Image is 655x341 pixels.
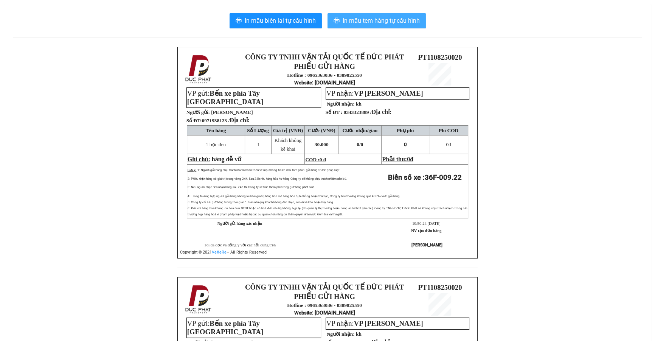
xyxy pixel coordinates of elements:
strong: Biển số xe : [388,173,462,182]
span: 5: Công ty chỉ lưu giữ hàng trong thời gian 1 tuần nếu quý khách không đến nhận, sẽ lưu về kho ho... [188,201,334,204]
span: kh [356,101,362,107]
strong: PHIẾU GỬI HÀNG [294,62,355,70]
span: Địa chỉ: [230,117,250,123]
span: In mẫu tem hàng tự cấu hình [343,16,420,25]
span: Ghi chú: [188,156,210,162]
span: Bến xe phía Tây [GEOGRAPHIC_DATA] [187,89,263,106]
strong: NV tạo đơn hàng [411,229,441,233]
strong: CÔNG TY TNHH VẬN TẢI QUỐC TẾ ĐỨC PHÁT [245,283,404,291]
span: In mẫu biên lai tự cấu hình [245,16,316,25]
span: 0343323889 / [344,109,392,115]
span: 0/ [357,142,363,147]
span: 0 [361,142,363,147]
span: 3: Nếu người nhận đến nhận hàng sau 24h thì Công ty sẽ tính thêm phí trông giữ hàng phát sinh. [188,185,315,189]
span: 0971938123 / [202,118,250,123]
span: 2: Phiếu nhận hàng có giá trị trong vòng 24h. Sau 24h nếu hàng hóa hư hỏng Công ty sẽ không chịu ... [188,177,347,181]
strong: Hotline : 0965363036 - 0389825550 [287,302,362,308]
span: 36F-009.22 [425,173,462,182]
strong: CÔNG TY TNHH VẬN TẢI QUỐC TẾ ĐỨC PHÁT [245,53,404,61]
span: VP nhận: [326,89,423,97]
span: PT1108250020 [418,283,462,291]
span: đ [410,156,413,162]
span: Website [294,80,312,86]
strong: Người gửi: [186,109,210,115]
span: [PERSON_NAME] [211,109,253,115]
strong: PHIẾU GỬI HÀNG [294,293,355,301]
span: hàng dễ vỡ [212,156,242,162]
span: Phải thu: [382,156,413,162]
a: VeXeRe [212,250,227,255]
img: logo [183,283,215,315]
strong: Người gửi hàng xác nhận [217,221,262,226]
span: 10:50:24 [DATE] [412,221,441,226]
span: VP [PERSON_NAME] [354,89,423,97]
span: Phụ phí [397,128,414,133]
span: 4: Trong trường hợp người gửi hàng không kê khai giá trị hàng hóa mà hàng hóa bị hư hỏng hoặc thấ... [188,195,400,198]
span: 30.000 [315,142,329,147]
strong: : [DOMAIN_NAME] [294,310,355,316]
strong: Người nhận: [327,331,355,337]
span: printer [236,17,242,25]
span: 0 [404,142,407,147]
strong: Người nhận: [327,101,355,107]
strong: : [DOMAIN_NAME] [294,79,355,86]
span: Tôi đã đọc và đồng ý với các nội dung trên [204,243,276,247]
span: 1 [257,142,260,147]
span: Website [294,310,312,316]
span: Cước nhận/giao [342,128,377,133]
span: Giá trị (VNĐ) [273,128,303,133]
span: Tên hàng [206,128,226,133]
span: 0 đ [320,157,326,162]
strong: [PERSON_NAME] [411,243,442,248]
span: kh [356,331,362,337]
span: printer [334,17,340,25]
span: PT1108250020 [418,53,462,61]
span: 6: Đối với hàng hoá không có hoá đơn GTGT hoặc có hoá đơn nhưng không hợp lệ (do quản lý thị trườ... [188,207,468,216]
span: Cước (VNĐ) [308,128,335,133]
span: Lưu ý: [188,168,196,172]
span: VP [PERSON_NAME] [354,319,423,327]
span: Địa chỉ: [371,109,391,115]
strong: Số ĐT : [326,109,343,115]
span: VP gửi: [187,319,263,336]
span: 1 bọc đen [206,142,226,147]
span: VP nhận: [326,319,423,327]
span: 0 [446,142,449,147]
span: COD : [305,157,326,162]
strong: Hotline : 0965363036 - 0389825550 [287,72,362,78]
span: VP gửi: [187,89,263,106]
button: printerIn mẫu tem hàng tự cấu hình [327,13,426,28]
span: Copyright © 2021 – All Rights Reserved [180,250,267,255]
span: 1: Người gửi hàng chịu trách nhiệm hoàn toàn về mọi thông tin kê khai trên phiếu gửi hàng trước p... [197,168,340,172]
span: đ [446,142,451,147]
img: logo [183,53,215,85]
span: Bến xe phía Tây [GEOGRAPHIC_DATA] [187,319,263,336]
span: Khách không kê khai [275,137,301,152]
button: printerIn mẫu biên lai tự cấu hình [230,13,322,28]
span: Số Lượng [247,128,269,133]
span: 0 [407,156,410,162]
strong: Số ĐT: [186,118,250,123]
span: Phí COD [439,128,458,133]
